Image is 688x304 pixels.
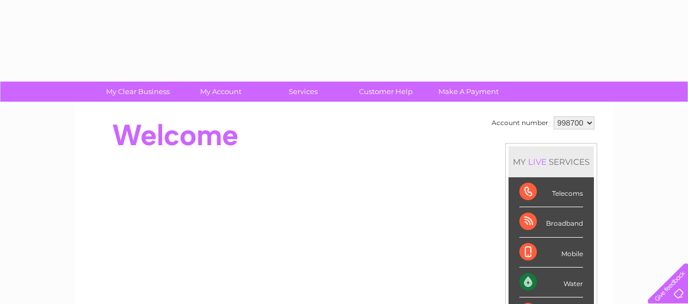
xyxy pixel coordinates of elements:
a: My Account [176,82,265,102]
div: Water [519,268,583,297]
a: My Clear Business [93,82,183,102]
div: Mobile [519,238,583,268]
a: Customer Help [341,82,431,102]
td: Account number [489,114,551,132]
a: Make A Payment [424,82,513,102]
a: Services [258,82,348,102]
div: Broadband [519,207,583,237]
div: MY SERVICES [509,146,594,177]
div: Telecoms [519,177,583,207]
div: LIVE [526,157,549,167]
